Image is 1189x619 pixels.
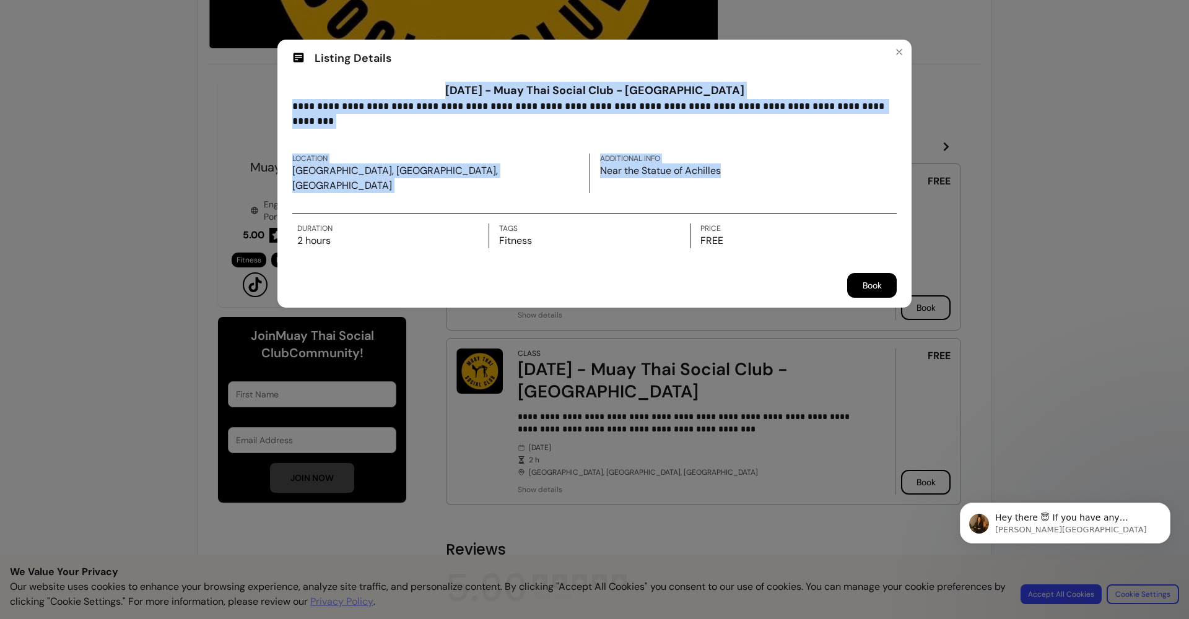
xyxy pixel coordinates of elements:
label: Additional Info [600,154,897,163]
button: Book [847,273,897,298]
p: 2 hours [297,233,489,248]
label: Price [700,223,892,233]
p: [GEOGRAPHIC_DATA], [GEOGRAPHIC_DATA], [GEOGRAPHIC_DATA] [292,163,590,193]
iframe: Intercom notifications mensaje [941,477,1189,613]
button: Close [889,42,909,62]
label: Tags [499,223,690,233]
label: Location [292,154,590,163]
p: Fitness [499,233,690,248]
p: Near the Statue of Achilles [600,163,897,178]
span: Listing Details [315,50,391,67]
p: FREE [700,233,892,248]
label: Duration [297,223,489,233]
h1: [DATE] - Muay Thai Social Club - [GEOGRAPHIC_DATA] [292,82,897,99]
